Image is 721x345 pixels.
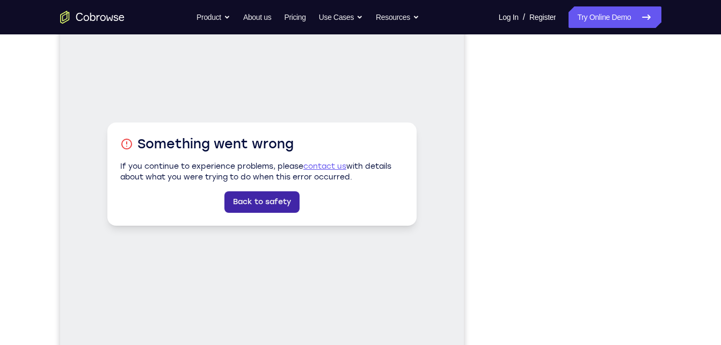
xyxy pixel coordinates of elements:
[319,6,363,28] button: Use Cases
[523,11,525,24] span: /
[60,167,344,189] p: If you continue to experience problems, please with details about what you were trying to do when...
[196,6,230,28] button: Product
[569,6,661,28] a: Try Online Demo
[376,6,419,28] button: Resources
[60,11,125,24] a: Go to the home page
[529,6,556,28] a: Register
[243,6,271,28] a: About us
[284,6,305,28] a: Pricing
[60,141,344,159] h1: Something went wrong
[243,168,286,177] a: contact us
[164,197,239,219] a: Back to safety
[499,6,519,28] a: Log In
